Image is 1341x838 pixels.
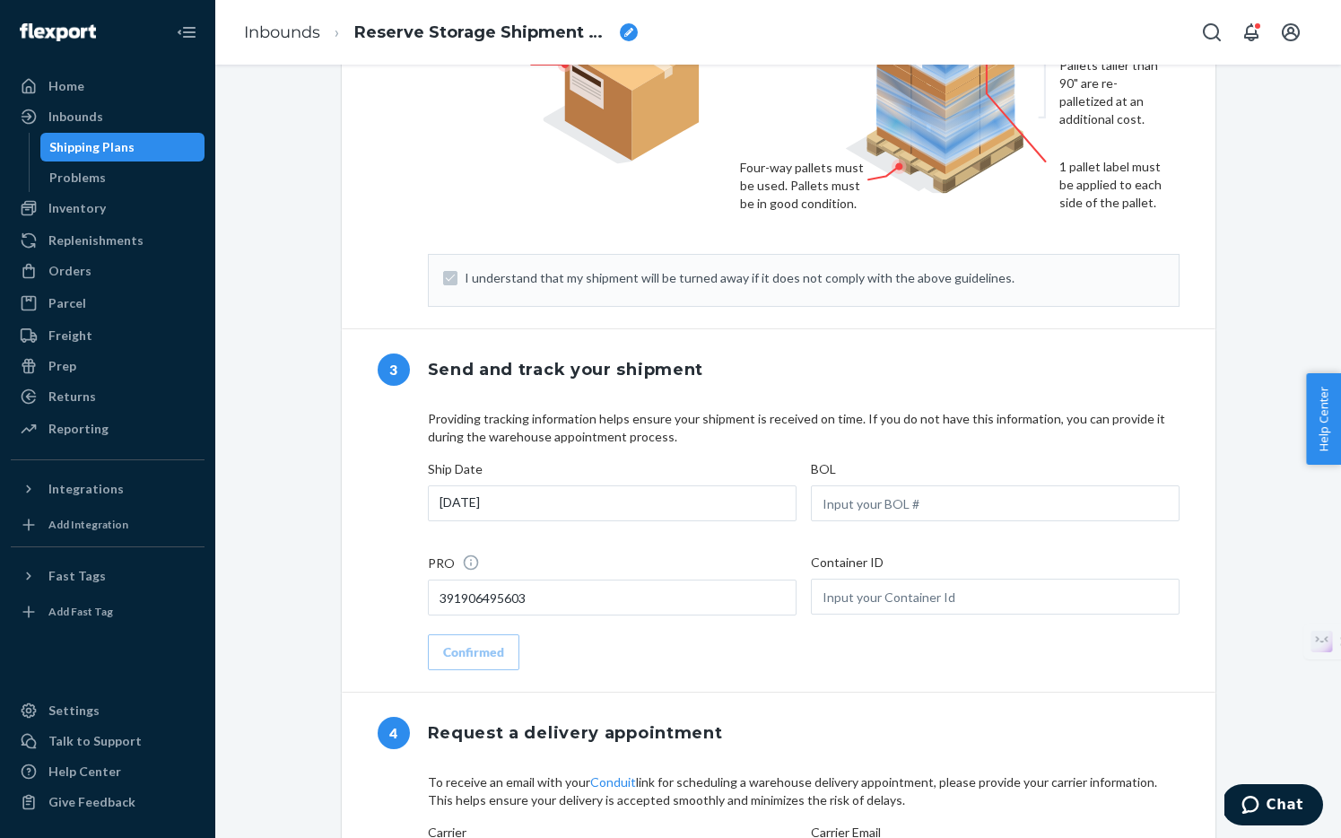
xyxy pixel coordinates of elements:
[428,580,797,615] input: Input your PRO #
[11,321,205,350] a: Freight
[11,598,205,626] a: Add Fast Tag
[40,133,205,161] a: Shipping Plans
[11,382,205,411] a: Returns
[378,354,410,386] span: 3
[11,415,205,443] a: Reporting
[11,727,205,755] button: Talk to Support
[48,732,142,750] div: Talk to Support
[811,554,884,572] label: Container ID
[48,231,144,249] div: Replenishments
[11,562,205,590] button: Fast Tags
[443,643,504,661] div: Confirmed
[354,22,613,45] span: Reserve Storage Shipment STI28fb32f911
[428,410,1180,446] p: Providing tracking information helps ensure your shipment is received on time. If you do not have...
[1306,373,1341,465] button: Help Center
[40,163,205,192] a: Problems
[590,774,636,790] a: Conduit
[1224,784,1323,829] iframe: Opens a widget where you can chat to one of our agents
[740,159,865,213] figcaption: Four-way pallets must be used. Pallets must be in good condition.
[11,226,205,255] a: Replenishments
[49,169,106,187] div: Problems
[811,579,1180,615] input: Input your Container Id
[11,257,205,285] a: Orders
[428,460,797,478] p: Ship Date
[48,388,96,406] div: Returns
[428,351,704,388] h1: Send and track your shipment
[11,289,205,318] a: Parcel
[48,108,103,126] div: Inbounds
[48,763,121,781] div: Help Center
[48,199,106,217] div: Inventory
[11,757,205,786] a: Help Center
[1233,14,1269,50] button: Open notifications
[244,22,320,42] a: Inbounds
[230,6,652,59] ol: breadcrumbs
[11,72,205,100] a: Home
[11,511,205,539] a: Add Integration
[11,352,205,380] a: Prep
[48,420,109,438] div: Reporting
[48,77,84,95] div: Home
[811,485,1180,521] input: Input your BOL #
[428,554,480,572] label: PRO
[11,102,205,131] a: Inbounds
[48,294,86,312] div: Parcel
[11,696,205,725] a: Settings
[48,480,124,498] div: Integrations
[48,702,100,720] div: Settings
[811,460,836,478] label: BOL
[443,271,457,285] input: I understand that my shipment will be turned away if it does not comply with the above guidelines.
[428,714,723,752] h1: Request a delivery appointment
[428,634,519,670] button: Confirmed
[428,485,797,521] div: [DATE]
[48,604,113,619] div: Add Fast Tag
[20,23,96,41] img: Flexport logo
[48,262,91,280] div: Orders
[48,793,135,811] div: Give Feedback
[48,327,92,345] div: Freight
[49,138,135,156] div: Shipping Plans
[48,517,128,532] div: Add Integration
[169,14,205,50] button: Close Navigation
[11,475,205,503] button: Integrations
[48,567,106,585] div: Fast Tags
[11,788,205,816] button: Give Feedback
[1273,14,1309,50] button: Open account menu
[428,773,1180,809] p: To receive an email with your link for scheduling a warehouse delivery appointment, please provid...
[378,717,410,749] span: 4
[48,357,76,375] div: Prep
[465,269,1164,287] span: I understand that my shipment will be turned away if it does not comply with the above guidelines.
[11,194,205,223] a: Inventory
[1194,14,1230,50] button: Open Search Box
